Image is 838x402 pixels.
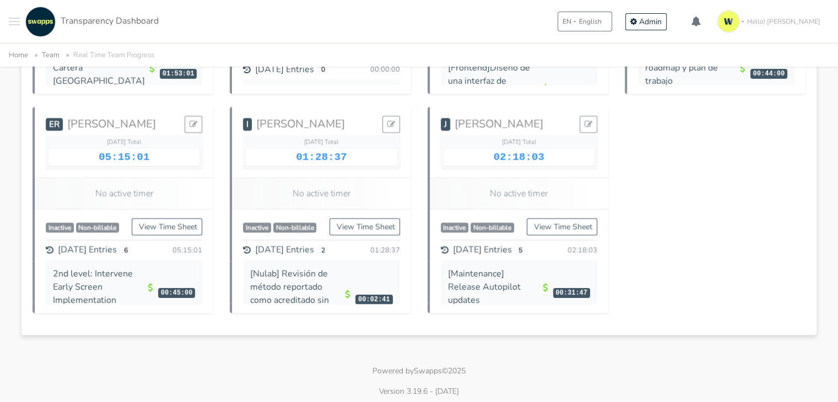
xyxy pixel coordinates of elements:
[318,64,328,74] span: 0
[53,48,145,87] a: envio correo de cobro Cartera [GEOGRAPHIC_DATA]
[170,246,202,254] div: 05:15:01
[553,288,590,298] span: 00:31:47
[243,187,399,200] p: No active timer
[132,218,202,235] a: View Time Sheet
[441,117,543,131] a: J[PERSON_NAME]
[543,281,548,294] i: Billable
[368,246,400,254] div: 01:28:37
[273,222,317,232] span: Non-billable
[158,288,195,298] span: 00:45:00
[329,218,400,235] a: View Time Sheet
[717,10,739,32] img: isotipo-3-3e143c57.png
[740,62,745,75] i: Billable
[565,246,597,254] div: 02:18:03
[453,245,512,255] span: [DATE] Entries
[48,138,199,147] div: [DATE] Total
[345,287,350,301] i: Billable
[516,245,526,255] span: 5
[448,268,521,306] a: [Maintenance] Release Autopilot updates
[160,69,197,79] span: 01:53:01
[625,13,667,30] a: Admin
[62,49,154,62] li: Real Time Team Progress
[23,7,159,37] a: Transparency Dashboard
[441,187,597,200] p: No active timer
[9,7,20,37] button: Toggle navigation menu
[149,62,154,75] i: Billable
[543,82,548,95] i: Billable
[61,15,159,27] span: Transparency Dashboard
[444,138,594,147] div: [DATE] Total
[243,118,252,131] span: I
[471,222,514,232] span: Non-billable
[318,245,328,255] span: 2
[25,7,56,37] img: swapps-linkedin-v2.jpg
[148,281,153,294] i: Billable
[750,69,787,79] span: 00:44:00
[527,218,597,235] a: View Time Sheet
[441,222,469,232] span: Inactive
[53,268,133,306] a: 2nd level: Intervene Early Screen Implementation
[747,17,820,26] span: Hello! [PERSON_NAME]
[255,245,314,255] span: [DATE] Entries
[355,295,392,305] span: 00:02:41
[639,17,662,27] span: Admin
[255,64,314,75] span: [DATE] Entries
[99,151,149,163] span: 05:15:01
[76,222,120,232] span: Non-billable
[296,151,347,163] span: 01:28:37
[558,12,612,31] button: ENEnglish
[121,245,131,255] span: 6
[9,50,28,60] a: Home
[46,118,63,131] span: ER
[579,17,602,26] span: English
[243,222,271,232] span: Inactive
[645,48,718,87] a: [PO][OHM] Definir roadmap y plan de trabajo
[441,118,450,131] span: J
[414,366,442,376] a: Swapps
[58,245,117,255] span: [DATE] Entries
[42,50,60,60] a: Team
[250,268,329,319] a: [Nulab] Revisión de método reportado como acreditado sin estarlo
[46,222,74,232] span: Inactive
[368,65,400,74] div: 00:00:00
[243,117,345,131] a: I[PERSON_NAME]
[46,117,156,131] a: ER[PERSON_NAME]
[46,187,202,200] p: No active timer
[246,138,397,147] div: [DATE] Total
[713,6,829,37] a: Hello! [PERSON_NAME]
[494,151,544,163] span: 02:18:03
